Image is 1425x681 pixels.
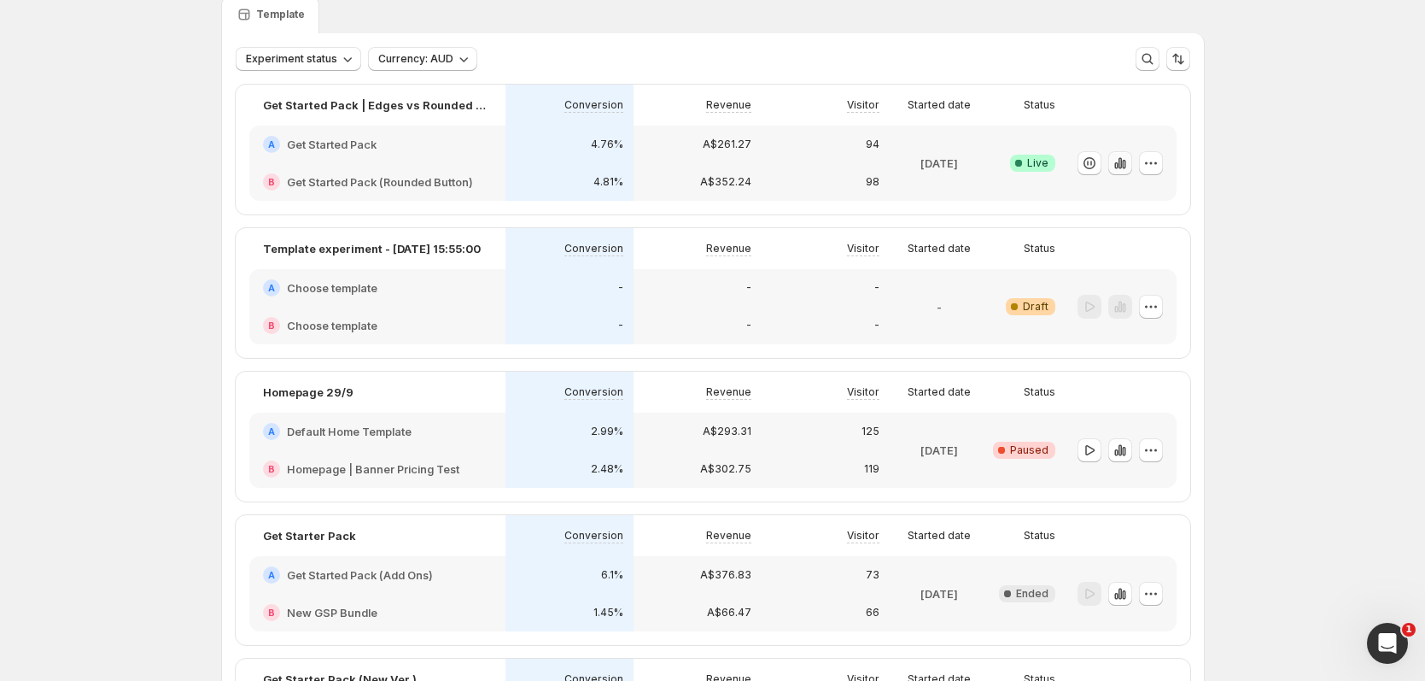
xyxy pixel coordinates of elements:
h2: Get Started Pack (Rounded Button) [287,173,473,191]
h2: Get Started Pack (Add Ons) [287,567,433,584]
span: Ended [1016,587,1048,601]
p: Get Started Pack | Edges vs Rounded Button [263,97,492,114]
p: - [874,281,879,295]
h2: B [268,320,275,331]
p: 6.1% [601,568,623,582]
p: 2.48% [591,462,623,476]
span: 1 [1402,623,1416,637]
p: A$352.24 [700,175,751,189]
p: Visitor [847,98,879,112]
p: Visitor [847,242,879,255]
p: - [618,319,623,332]
p: 125 [861,425,879,438]
p: - [937,298,942,315]
p: A$376.83 [700,568,751,582]
p: Template experiment - [DATE] 15:55:00 [263,240,481,257]
p: 4.76% [591,138,623,151]
p: Homepage 29/9 [263,384,353,401]
h2: Default Home Template [287,423,412,440]
span: Paused [1010,443,1048,457]
h2: Choose template [287,317,377,334]
p: Conversion [564,98,623,112]
span: Currency: AUD [378,52,453,66]
p: Visitor [847,385,879,399]
p: Revenue [706,98,751,112]
p: A$261.27 [703,138,751,151]
p: - [618,281,623,295]
p: Revenue [706,529,751,543]
span: Experiment status [246,52,337,66]
iframe: Intercom live chat [1367,623,1408,664]
p: Revenue [706,385,751,399]
span: Live [1027,156,1048,170]
h2: Get Started Pack [287,136,377,153]
p: 73 [866,568,879,582]
p: - [746,281,751,295]
p: 119 [864,462,879,476]
p: [DATE] [920,155,958,172]
button: Experiment status [236,47,361,71]
p: A$293.31 [703,425,751,438]
h2: B [268,464,275,474]
p: Started date [908,529,971,543]
p: Status [1024,98,1055,112]
p: A$302.75 [700,462,751,476]
p: 1.45% [593,606,623,619]
h2: A [268,570,275,580]
h2: A [268,139,275,150]
p: Revenue [706,242,751,255]
p: Status [1024,385,1055,399]
h2: A [268,283,275,293]
p: Conversion [564,242,623,255]
p: 66 [866,606,879,619]
p: Visitor [847,529,879,543]
p: 4.81% [593,175,623,189]
p: 94 [866,138,879,151]
h2: Choose template [287,279,377,296]
p: Conversion [564,385,623,399]
p: Status [1024,242,1055,255]
button: Currency: AUD [368,47,477,71]
p: Status [1024,529,1055,543]
p: 98 [866,175,879,189]
p: Conversion [564,529,623,543]
h2: A [268,426,275,437]
p: A$66.47 [707,606,751,619]
p: Template [256,8,305,21]
p: Started date [908,242,971,255]
button: Sort the results [1166,47,1190,71]
p: - [874,319,879,332]
p: [DATE] [920,585,958,602]
h2: B [268,608,275,618]
h2: B [268,177,275,187]
span: Draft [1023,300,1048,314]
p: Started date [908,98,971,112]
p: - [746,319,751,332]
p: [DATE] [920,442,958,459]
p: 2.99% [591,425,623,438]
h2: Homepage | Banner Pricing Test [287,461,459,478]
p: Started date [908,385,971,399]
h2: New GSP Bundle [287,604,377,621]
p: Get Starter Pack [263,527,356,544]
